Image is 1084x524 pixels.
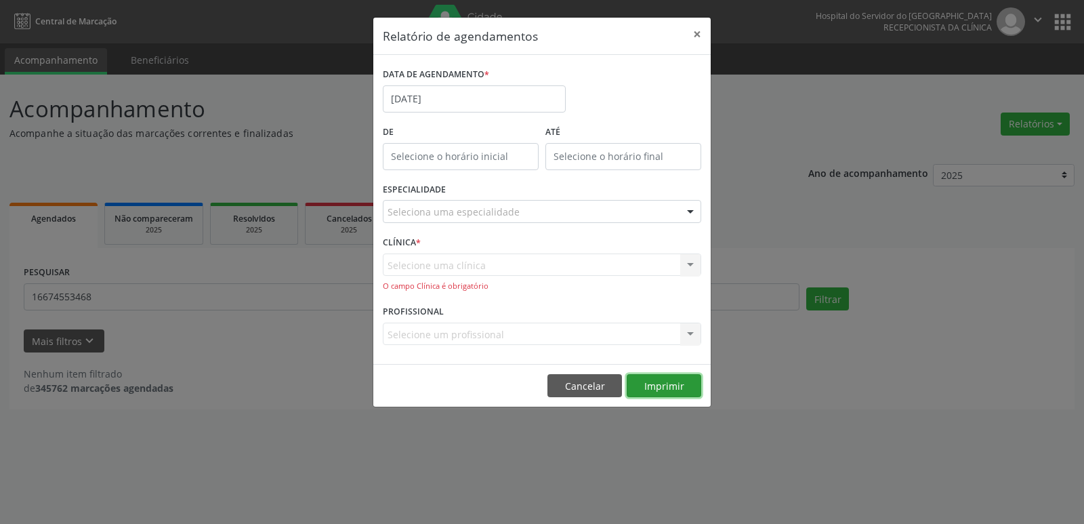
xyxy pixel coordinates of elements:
h5: Relatório de agendamentos [383,27,538,45]
label: DATA DE AGENDAMENTO [383,64,489,85]
input: Selecione uma data ou intervalo [383,85,566,113]
div: O campo Clínica é obrigatório [383,281,701,292]
label: De [383,122,539,143]
input: Selecione o horário final [545,143,701,170]
label: ESPECIALIDADE [383,180,446,201]
button: Cancelar [547,374,622,397]
input: Selecione o horário inicial [383,143,539,170]
span: Seleciona uma especialidade [388,205,520,219]
label: CLÍNICA [383,233,421,254]
button: Imprimir [627,374,701,397]
button: Close [684,18,711,51]
label: PROFISSIONAL [383,302,444,323]
label: ATÉ [545,122,701,143]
